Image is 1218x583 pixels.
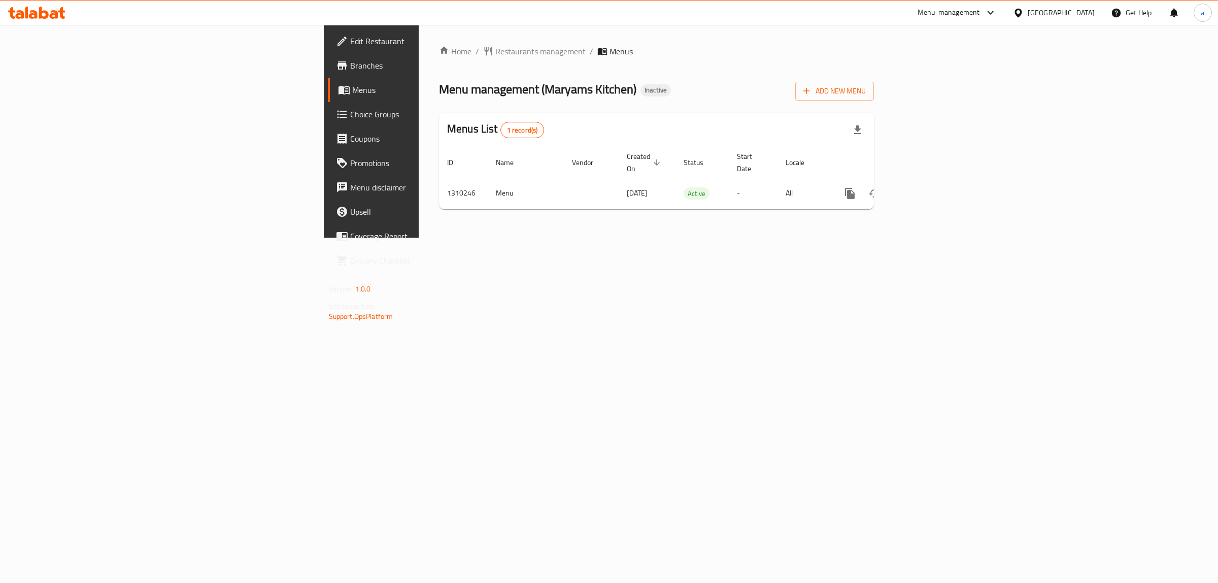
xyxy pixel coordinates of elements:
span: a [1201,7,1204,18]
div: Inactive [640,84,671,96]
span: Coverage Report [350,230,519,242]
span: Grocery Checklist [350,254,519,267]
span: ID [447,156,466,169]
li: / [590,45,593,57]
span: Menu disclaimer [350,181,519,193]
span: Inactive [640,86,671,94]
span: Locale [786,156,818,169]
button: Add New Menu [795,82,874,101]
th: Actions [830,147,943,178]
span: Version: [329,282,354,296]
span: [DATE] [627,186,648,200]
span: Start Date [737,150,765,175]
a: Edit Restaurant [328,29,527,53]
span: Menus [610,45,633,57]
div: Export file [845,118,870,142]
span: Promotions [350,157,519,169]
span: Add New Menu [803,85,866,98]
span: Created On [627,150,663,175]
span: Restaurants management [495,45,586,57]
a: Restaurants management [483,45,586,57]
div: [GEOGRAPHIC_DATA] [1028,7,1095,18]
a: Upsell [328,200,527,224]
td: All [777,178,830,209]
a: Menu disclaimer [328,175,527,200]
a: Branches [328,53,527,78]
span: Status [684,156,717,169]
span: Branches [350,59,519,72]
a: Promotions [328,151,527,175]
span: 1 record(s) [501,125,544,135]
td: - [729,178,777,209]
span: Upsell [350,206,519,218]
div: Total records count [500,122,545,138]
a: Menus [328,78,527,102]
a: Coverage Report [328,224,527,248]
span: Active [684,188,709,200]
a: Grocery Checklist [328,248,527,273]
span: Edit Restaurant [350,35,519,47]
span: Vendor [572,156,606,169]
a: Coupons [328,126,527,151]
span: Get support on: [329,300,376,313]
button: Change Status [862,181,887,206]
table: enhanced table [439,147,943,209]
span: Menu management ( Maryams Kitchen ) [439,78,636,101]
button: more [838,181,862,206]
span: Name [496,156,527,169]
span: Choice Groups [350,108,519,120]
div: Active [684,187,709,200]
div: Menu-management [918,7,980,19]
nav: breadcrumb [439,45,874,57]
h2: Menus List [447,121,544,138]
span: Menus [352,84,519,96]
span: Coupons [350,133,519,145]
a: Choice Groups [328,102,527,126]
span: 1.0.0 [355,282,371,296]
a: Support.OpsPlatform [329,310,393,323]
